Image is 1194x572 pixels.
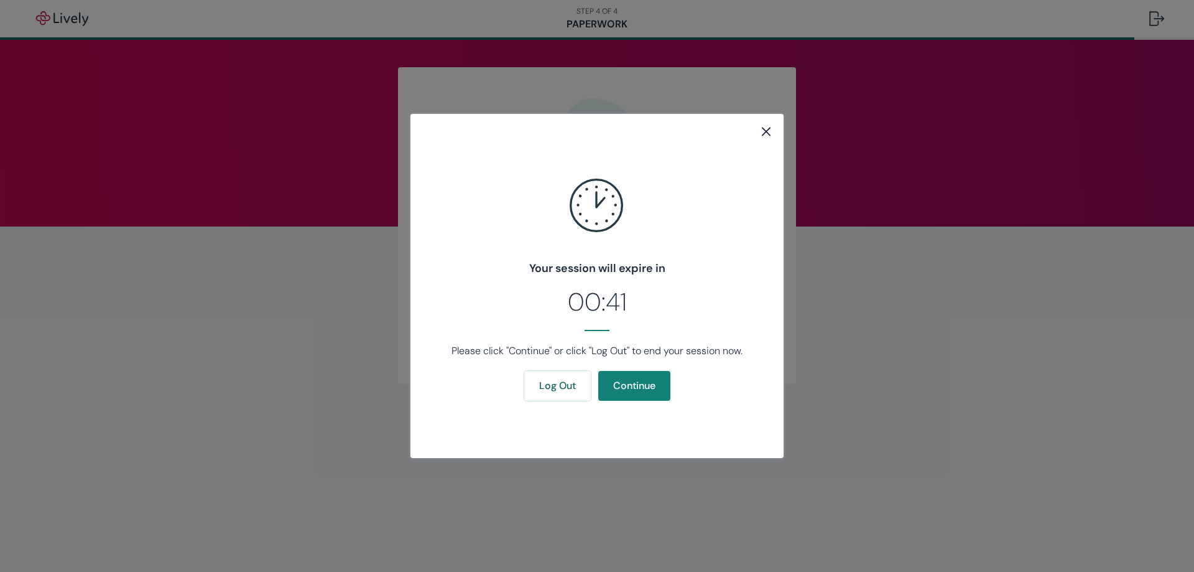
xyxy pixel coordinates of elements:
button: Continue [598,371,670,401]
h2: 00:41 [432,283,762,321]
svg: close [759,124,774,139]
button: Log Out [524,371,591,401]
button: close button [759,124,774,139]
p: Please click "Continue" or click "Log Out" to end your session now. [444,344,750,359]
svg: clock icon [547,156,647,256]
h4: Your session will expire in [432,260,762,277]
